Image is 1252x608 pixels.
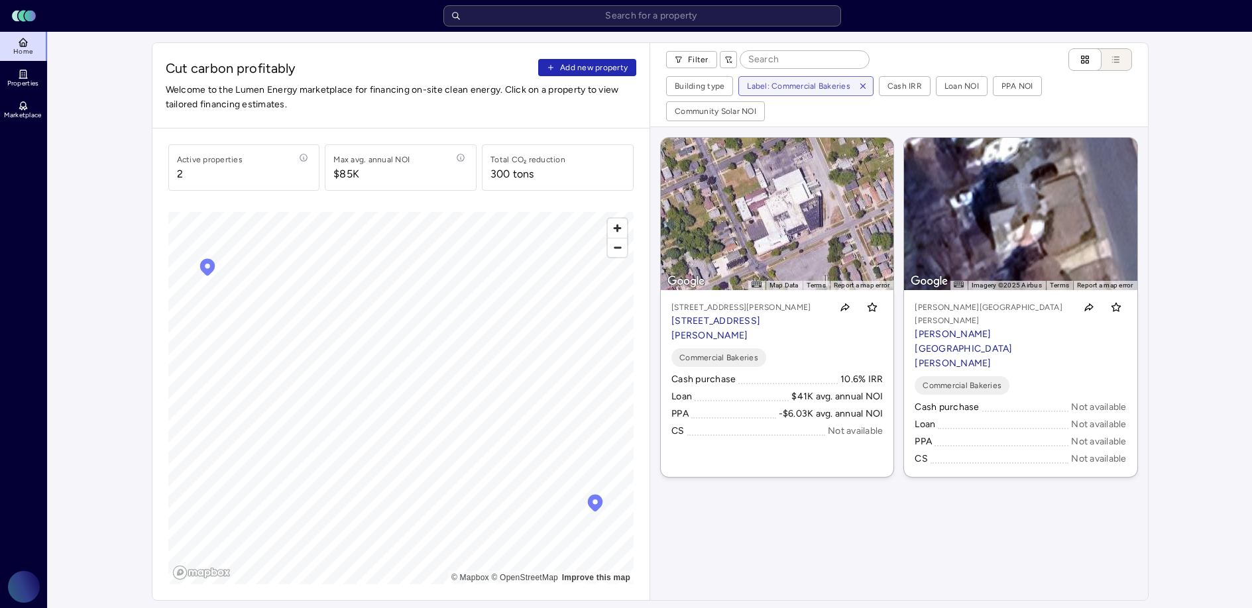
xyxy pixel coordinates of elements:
[608,219,627,238] button: Zoom in
[451,573,489,582] a: Mapbox
[688,53,709,66] span: Filter
[671,424,685,438] div: CS
[177,166,243,182] span: 2
[671,407,689,421] div: PPA
[667,102,764,121] button: Community Solar NOI
[333,166,410,182] span: $85K
[915,417,935,432] div: Loan
[166,83,637,112] span: Welcome to the Lumen Energy marketplace for financing on-site clean energy. Click on a property t...
[1071,452,1126,466] div: Not available
[1106,297,1127,318] button: Toggle favorite
[739,77,853,95] button: Label: Commercial Bakeries
[915,327,1069,371] p: [PERSON_NAME][GEOGRAPHIC_DATA][PERSON_NAME]
[172,565,231,580] a: Mapbox logo
[671,301,826,314] p: [STREET_ADDRESS][PERSON_NAME]
[333,153,410,166] div: Max avg. annual NOI
[887,79,922,93] div: Cash IRR
[667,77,732,95] button: Building type
[7,79,39,87] span: Properties
[168,212,634,584] canvas: Map
[791,389,883,404] div: $41K avg. annual NOI
[1071,400,1126,415] div: Not available
[198,257,217,281] div: Map marker
[675,105,756,118] div: Community Solar NOI
[679,351,758,364] span: Commercial Bakeries
[915,452,928,466] div: CS
[880,77,930,95] button: Cash IRR
[538,59,636,76] button: Add new property
[490,153,565,166] div: Total CO₂ reduction
[177,153,243,166] div: Active properties
[585,493,605,517] div: Map marker
[13,48,32,56] span: Home
[1088,48,1132,71] button: List view
[671,372,736,387] div: Cash purchase
[828,424,883,438] div: Not available
[675,79,724,93] div: Building type
[661,138,893,477] a: Map[STREET_ADDRESS][PERSON_NAME][STREET_ADDRESS][PERSON_NAME]Toggle favoriteCommercial BakeriesCa...
[747,79,850,93] div: Label: Commercial Bakeries
[840,372,883,387] div: 10.6% IRR
[560,61,628,74] span: Add new property
[904,138,1137,477] a: Map[PERSON_NAME][GEOGRAPHIC_DATA][PERSON_NAME][PERSON_NAME][GEOGRAPHIC_DATA][PERSON_NAME]Toggle f...
[1068,48,1102,71] button: Cards view
[666,51,717,68] button: Filter
[923,379,1001,392] span: Commercial Bakeries
[671,314,826,343] p: [STREET_ADDRESS][PERSON_NAME]
[937,77,987,95] button: Loan NOI
[994,77,1041,95] button: PPA NOI
[1071,434,1126,449] div: Not available
[608,238,627,257] button: Zoom out
[4,111,41,119] span: Marketplace
[562,573,630,582] a: Map feedback
[740,51,869,68] input: Search
[1071,417,1126,432] div: Not available
[671,389,692,404] div: Loan
[443,5,841,26] input: Search for a property
[491,573,558,582] a: OpenStreetMap
[915,434,932,449] div: PPA
[944,79,979,93] div: Loan NOI
[915,301,1069,327] p: [PERSON_NAME][GEOGRAPHIC_DATA][PERSON_NAME]
[779,407,883,421] div: -$6.03K avg. annual NOI
[862,297,883,318] button: Toggle favorite
[166,59,534,77] span: Cut carbon profitably
[490,166,534,182] div: 300 tons
[915,400,979,415] div: Cash purchase
[608,238,627,257] span: Zoom out
[1001,79,1033,93] div: PPA NOI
